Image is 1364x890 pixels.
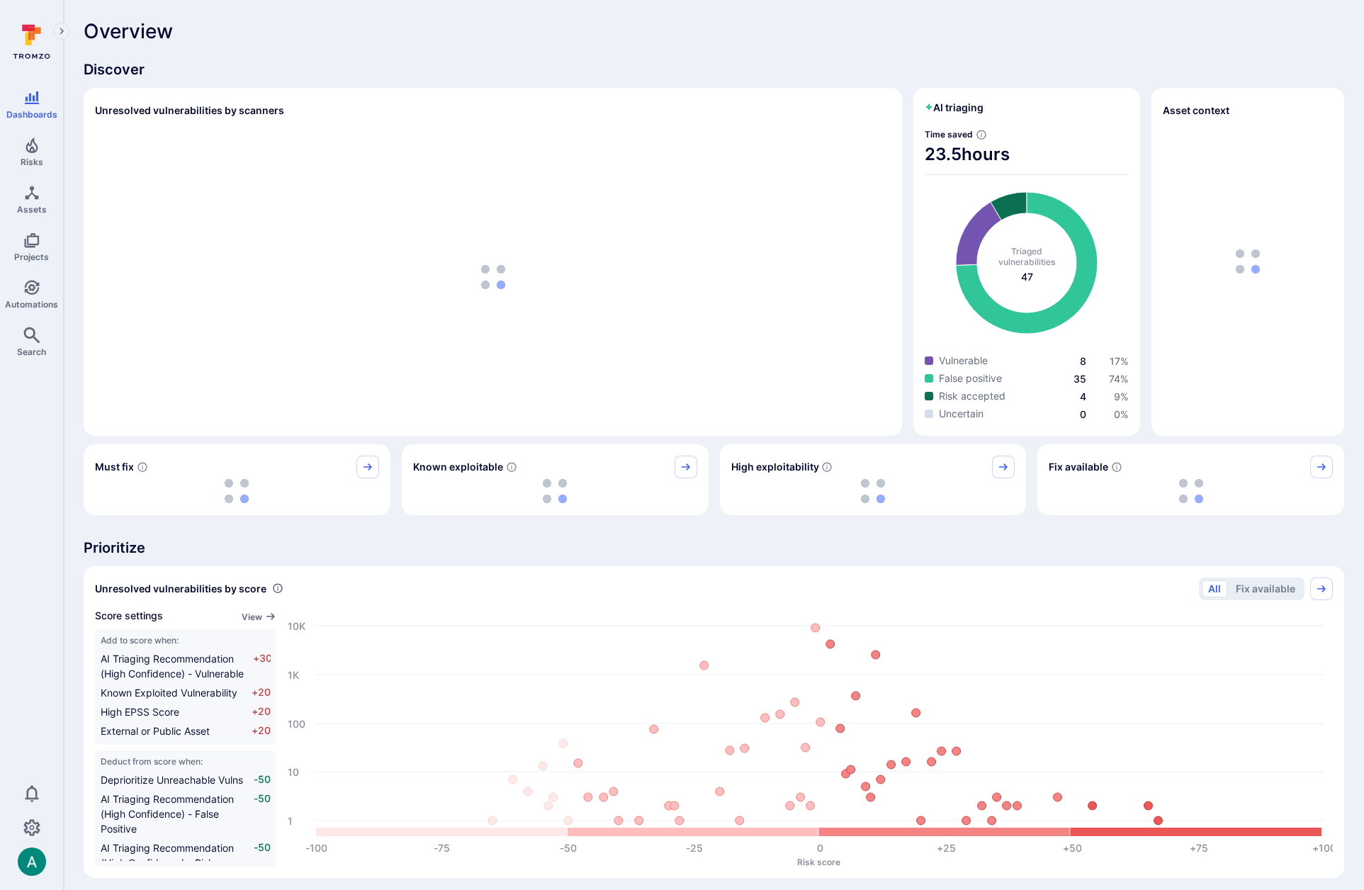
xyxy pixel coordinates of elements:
a: 74% [1109,373,1129,385]
text: +50 [1063,842,1082,854]
img: Loading... [225,479,249,503]
div: Arjan Dehar [18,847,46,876]
h2: Unresolved vulnerabilities by scanners [95,103,284,118]
img: Loading... [1179,479,1203,503]
svg: Vulnerabilities with fix available [1111,461,1122,473]
span: +30 [253,651,271,681]
a: 35 [1073,373,1086,385]
span: Search [17,347,46,357]
span: Projects [14,252,49,262]
span: Uncertain [939,407,983,421]
span: Vulnerable [939,354,988,368]
span: Deduct from score when: [101,756,271,767]
button: Fix available [1229,580,1302,597]
span: Unresolved vulnerabilities by score [95,582,266,596]
span: 74 % [1109,373,1129,385]
img: Loading... [543,479,567,503]
span: External or Public Asset [101,725,210,737]
svg: Estimated based on an average time of 30 mins needed to triage each vulnerability [976,129,987,140]
text: Risk score [797,856,840,867]
span: AI Triaging Recommendation (High Confidence) - Risk Accepted [101,842,234,884]
text: +75 [1190,842,1208,854]
span: Triaged vulnerabilities [998,246,1055,267]
text: 100 [288,717,305,729]
svg: Risk score >=40 , missed SLA [137,461,148,473]
button: All [1202,580,1227,597]
span: 17 % [1110,355,1129,367]
span: -50 [253,840,271,885]
text: 10K [288,619,305,631]
div: High exploitability [720,444,1027,515]
span: Risks [21,157,43,167]
span: AI Triaging Recommendation (High Confidence) - False Positive [101,793,234,835]
span: -50 [253,792,271,836]
div: loading spinner [1049,478,1333,504]
span: Automations [5,299,58,310]
span: 0 % [1114,408,1129,420]
span: Overview [84,20,173,43]
span: Discover [84,60,1344,79]
span: Prioritize [84,538,1344,558]
span: +20 [252,704,271,719]
a: 4 [1080,390,1086,402]
span: 9 % [1114,390,1129,402]
span: total [1021,270,1033,284]
span: +20 [252,685,271,700]
a: View [242,609,276,624]
div: loading spinner [95,478,379,504]
a: 9% [1114,390,1129,402]
svg: Confirmed exploitable by KEV [506,461,517,473]
span: -50 [253,772,271,787]
text: -50 [560,842,577,854]
div: loading spinner [95,130,891,424]
text: +25 [937,842,956,854]
img: ACg8ocLSa5mPYBaXNx3eFu_EmspyJX0laNWN7cXOFirfQ7srZveEpg=s96-c [18,847,46,876]
span: Add to score when: [101,635,271,646]
span: Score settings [95,609,163,624]
a: 0% [1114,408,1129,420]
a: 0 [1080,408,1086,420]
text: 10 [288,765,299,777]
span: Risk accepted [939,389,1005,403]
img: Loading... [861,479,885,503]
div: loading spinner [413,478,697,504]
span: High exploitability [731,460,819,474]
span: False positive [939,371,1002,385]
span: +20 [252,723,271,738]
span: 23.5 hours [925,143,1129,166]
text: 1K [288,668,299,680]
span: High EPSS Score [101,706,179,718]
a: 8 [1080,355,1086,367]
svg: EPSS score ≥ 0.7 [821,461,833,473]
text: -25 [686,842,703,854]
a: 17% [1110,355,1129,367]
span: Time saved [925,129,973,140]
span: AI Triaging Recommendation (High Confidence) - Vulnerable [101,653,244,680]
span: Dashboards [6,109,57,120]
div: loading spinner [731,478,1015,504]
button: Expand navigation menu [53,23,70,40]
span: Known exploitable [413,460,503,474]
div: Number of vulnerabilities in status 'Open' 'Triaged' and 'In process' grouped by score [272,581,283,596]
span: Known Exploited Vulnerability [101,687,237,699]
span: Must fix [95,460,134,474]
div: Fix available [1037,444,1344,515]
span: Assets [17,204,47,215]
button: View [242,612,276,622]
h2: AI triaging [925,101,983,115]
i: Expand navigation menu [57,26,67,38]
text: -75 [434,842,450,854]
span: Fix available [1049,460,1108,474]
text: 1 [288,814,293,826]
text: +100 [1312,842,1336,854]
img: Loading... [481,265,505,289]
text: -100 [305,842,327,854]
span: Deprioritize Unreachable Vulns [101,774,243,786]
text: 0 [817,842,823,854]
span: Asset context [1163,103,1229,118]
div: Must fix [84,444,390,515]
